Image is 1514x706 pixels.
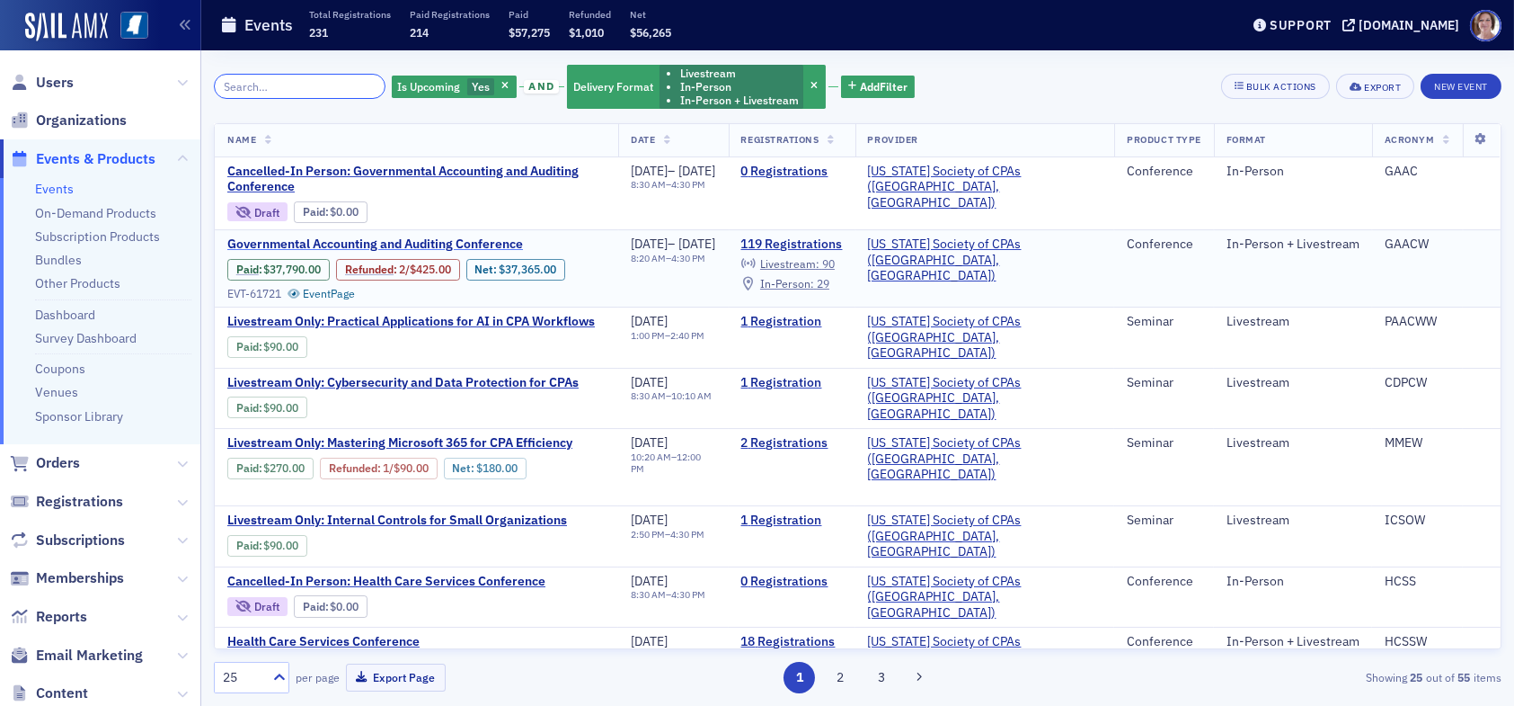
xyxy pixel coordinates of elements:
[670,528,704,541] time: 4:30 PM
[868,634,1102,682] a: [US_STATE] Society of CPAs ([GEOGRAPHIC_DATA], [GEOGRAPHIC_DATA])
[822,256,835,271] span: 90
[671,178,705,191] time: 4:30 PM
[1359,17,1459,33] div: [DOMAIN_NAME]
[36,149,155,169] span: Events & Products
[868,574,1102,621] a: [US_STATE] Society of CPAs ([GEOGRAPHIC_DATA], [GEOGRAPHIC_DATA])
[10,149,155,169] a: Events & Products
[1226,237,1359,253] div: In-Person + Livestream
[227,314,595,330] a: Livestream Only: Practical Applications for AI in CPA Workflows
[35,361,85,377] a: Coupons
[1385,314,1488,330] div: PAACWW
[1226,314,1359,330] div: Livestream
[631,329,665,342] time: 1:00 PM
[1127,574,1200,590] div: Conference
[680,67,799,80] li: Livestream
[868,513,1102,560] a: [US_STATE] Society of CPAs ([GEOGRAPHIC_DATA], [GEOGRAPHIC_DATA])
[227,597,288,616] div: Draft
[741,574,843,590] a: 0 Registrations
[868,237,1102,284] a: [US_STATE] Society of CPAs ([GEOGRAPHIC_DATA], [GEOGRAPHIC_DATA])
[1421,74,1501,99] button: New Event
[10,73,74,93] a: Users
[227,164,606,195] a: Cancelled-In Person: Governmental Accounting and Auditing Conference
[35,252,82,268] a: Bundles
[214,74,385,99] input: Search…
[303,205,325,219] a: Paid
[573,79,653,94] span: Delivery Format
[631,633,668,649] span: [DATE]
[309,25,328,40] span: 231
[236,461,264,475] span: :
[868,435,1102,483] a: [US_STATE] Society of CPAs ([GEOGRAPHIC_DATA], [GEOGRAPHIC_DATA])
[36,531,125,550] span: Subscriptions
[227,202,288,221] div: Draft
[741,314,843,330] a: 1 Registration
[1470,10,1501,41] span: Profile
[294,201,367,223] div: Paid: 0 - $0
[1226,513,1359,529] div: Livestream
[476,461,518,475] span: $180.00
[264,401,299,415] span: $90.00
[741,435,843,451] a: 2 Registrations
[868,574,1102,621] span: Mississippi Society of CPAs (Ridgeland, MS)
[236,401,259,415] a: Paid
[631,573,668,589] span: [DATE]
[36,73,74,93] span: Users
[331,600,359,613] span: $0.00
[1127,375,1200,391] div: Seminar
[309,8,391,21] p: Total Registrations
[631,164,715,180] div: –
[868,375,1102,423] a: [US_STATE] Society of CPAs ([GEOGRAPHIC_DATA], [GEOGRAPHIC_DATA])
[1246,82,1316,92] div: Bulk Actions
[236,340,259,353] a: Paid
[227,634,529,650] a: Health Care Services Conference
[631,313,668,329] span: [DATE]
[1385,513,1488,529] div: ICSOW
[1127,634,1200,650] div: Conference
[108,12,148,42] a: View Homepage
[524,80,559,94] span: and
[670,329,704,342] time: 2:40 PM
[10,568,124,588] a: Memberships
[1226,164,1359,180] div: In-Person
[227,535,307,557] div: Paid: 3 - $9000
[410,263,451,276] span: $425.00
[741,634,843,650] a: 18 Registrations
[36,607,87,627] span: Reports
[631,451,701,475] time: 12:00 PM
[35,384,78,400] a: Venues
[868,314,1102,362] a: [US_STATE] Society of CPAs ([GEOGRAPHIC_DATA], [GEOGRAPHIC_DATA])
[227,435,572,451] span: Livestream Only: Mastering Microsoft 365 for CPA Efficiency
[236,401,264,415] span: :
[288,287,356,300] a: EventPage
[35,330,137,346] a: Survey Dashboard
[346,664,446,692] button: Export Page
[1385,435,1488,451] div: MMEW
[320,458,437,479] div: Refunded: 3 - $27000
[227,336,307,358] div: Paid: 2 - $9000
[1226,133,1266,146] span: Format
[10,111,127,130] a: Organizations
[10,492,123,512] a: Registrations
[741,257,835,272] a: Livestream: 90
[631,589,705,601] div: –
[36,684,88,703] span: Content
[631,252,666,264] time: 8:20 AM
[294,595,367,617] div: Paid: 1 - $0
[223,668,262,687] div: 25
[741,133,819,146] span: Registrations
[36,646,143,666] span: Email Marketing
[296,669,340,685] label: per page
[631,434,668,451] span: [DATE]
[227,237,529,253] span: Governmental Accounting and Auditing Conference
[1127,133,1200,146] span: Product Type
[394,461,429,475] span: $90.00
[10,531,125,550] a: Subscriptions
[303,600,325,613] a: Paid
[1127,164,1200,180] div: Conference
[760,276,814,290] span: In-Person :
[631,133,655,146] span: Date
[236,263,264,276] span: :
[227,375,579,391] span: Livestream Only: Cybersecurity and Data Protection for CPAs
[631,529,704,541] div: –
